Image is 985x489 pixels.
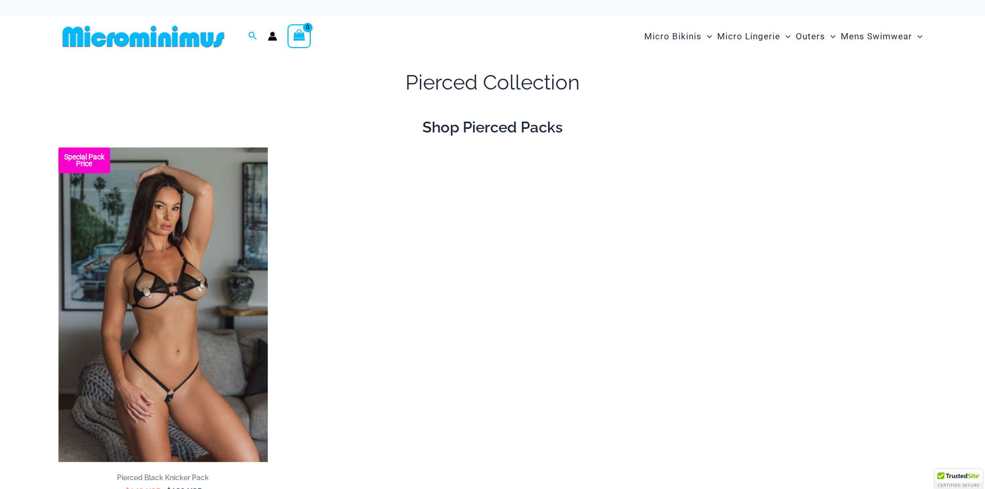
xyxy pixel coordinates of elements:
h1: Pierced Collection [58,68,927,97]
h2: Shop Pierced Packs [58,117,927,137]
span: Menu Toggle [780,23,791,50]
b: Special Pack Price [58,154,110,167]
span: Menu Toggle [912,23,922,50]
a: Pierced Black Knicker Pack [58,472,268,486]
a: Account icon link [268,32,277,41]
nav: Site Navigation [640,19,927,54]
img: MM SHOP LOGO FLAT [58,25,229,48]
div: TrustedSite Certified [935,469,982,489]
a: Micro LingerieMenu ToggleMenu Toggle [715,21,793,52]
span: Outers [796,23,825,50]
span: Mens Swimwear [841,23,912,50]
img: Pierced Black 1125 Top 689 Bottom 06 [58,147,268,462]
a: Search icon link [248,30,257,43]
span: Micro Lingerie [717,23,780,50]
span: Menu Toggle [702,23,712,50]
span: Micro Bikinis [644,23,702,50]
a: View Shopping Cart, empty [287,24,311,48]
a: Pierced Black 1125 Top 689 Bottom 06 Pierced Black 1125 Top 689 Bottom 07Pierced Black 1125 Top 6... [58,147,268,462]
a: OutersMenu ToggleMenu Toggle [793,21,838,52]
a: Mens SwimwearMenu ToggleMenu Toggle [838,21,925,52]
a: Micro BikinisMenu ToggleMenu Toggle [642,21,715,52]
span: Menu Toggle [825,23,836,50]
h2: Pierced Black Knicker Pack [58,472,268,483]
